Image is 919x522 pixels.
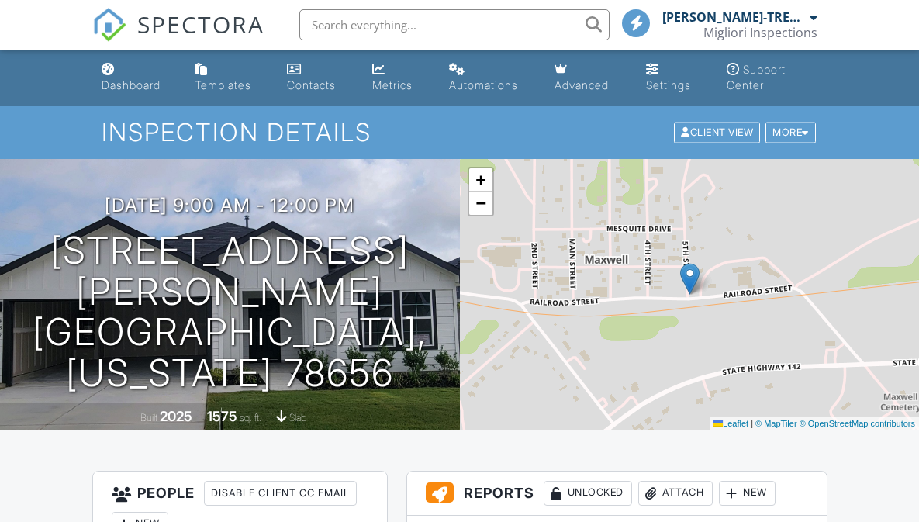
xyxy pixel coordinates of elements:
[662,9,806,25] div: [PERSON_NAME]-TREC #23424
[548,56,627,100] a: Advanced
[800,419,915,428] a: © OpenStreetMap contributors
[475,170,485,189] span: +
[195,78,251,92] div: Templates
[751,419,753,428] span: |
[299,9,610,40] input: Search everything...
[469,168,492,192] a: Zoom in
[475,193,485,213] span: −
[640,56,708,100] a: Settings
[25,230,435,394] h1: [STREET_ADDRESS][PERSON_NAME] [GEOGRAPHIC_DATA], [US_STATE] 78656
[102,78,161,92] div: Dashboard
[204,481,357,506] div: Disable Client CC Email
[137,8,264,40] span: SPECTORA
[674,123,760,143] div: Client View
[160,408,192,424] div: 2025
[638,481,713,506] div: Attach
[646,78,691,92] div: Settings
[765,123,816,143] div: More
[672,126,764,137] a: Client View
[140,412,157,423] span: Built
[95,56,177,100] a: Dashboard
[102,119,817,146] h1: Inspection Details
[281,56,354,100] a: Contacts
[407,472,827,516] h3: Reports
[544,481,632,506] div: Unlocked
[287,78,336,92] div: Contacts
[720,56,824,100] a: Support Center
[727,63,786,92] div: Support Center
[719,481,776,506] div: New
[703,25,817,40] div: Migliori Inspections
[449,78,518,92] div: Automations
[240,412,261,423] span: sq. ft.
[469,192,492,215] a: Zoom out
[755,419,797,428] a: © MapTiler
[92,21,264,54] a: SPECTORA
[105,195,354,216] h3: [DATE] 9:00 am - 12:00 pm
[680,263,700,295] img: Marker
[555,78,609,92] div: Advanced
[207,408,237,424] div: 1575
[289,412,306,423] span: slab
[188,56,268,100] a: Templates
[443,56,537,100] a: Automations (Basic)
[713,419,748,428] a: Leaflet
[366,56,430,100] a: Metrics
[372,78,413,92] div: Metrics
[92,8,126,42] img: The Best Home Inspection Software - Spectora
